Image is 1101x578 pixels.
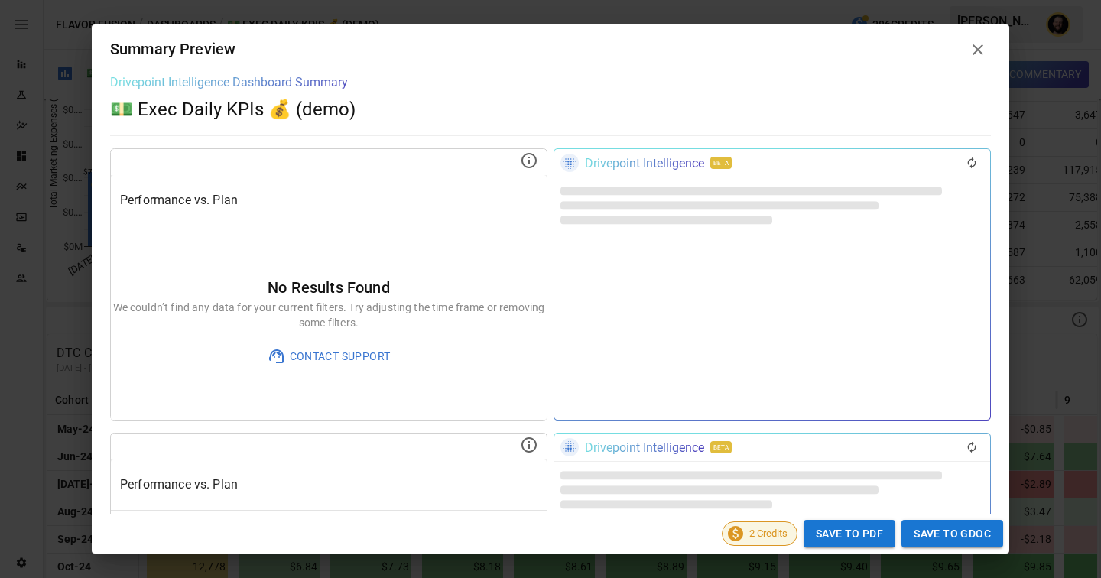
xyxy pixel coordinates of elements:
[110,37,235,63] div: Summary Preview
[585,440,704,455] div: Drivepoint Intelligence
[804,520,895,548] button: Save to PDF
[585,156,704,170] div: Drivepoint Intelligence
[901,520,1003,548] button: Save to GDoc
[120,191,538,209] p: Performance vs. Plan
[120,476,538,494] p: Performance vs. Plan
[257,343,401,370] button: Contact Support
[710,157,732,169] div: BETA
[110,75,348,89] span: Drivepoint Intelligence Dashboard Summary
[710,441,732,453] div: BETA
[110,89,991,120] div: 💵 Exec Daily KPIs 💰 (demo)
[286,347,391,366] span: Contact Support
[960,437,984,458] div: Regenerate
[740,528,797,539] span: 2 Credits
[111,300,547,330] p: We couldn’t find any data for your current filters. Try adjusting the time frame or removing some...
[111,275,547,300] h6: No Results Found
[960,152,984,174] div: Regenerate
